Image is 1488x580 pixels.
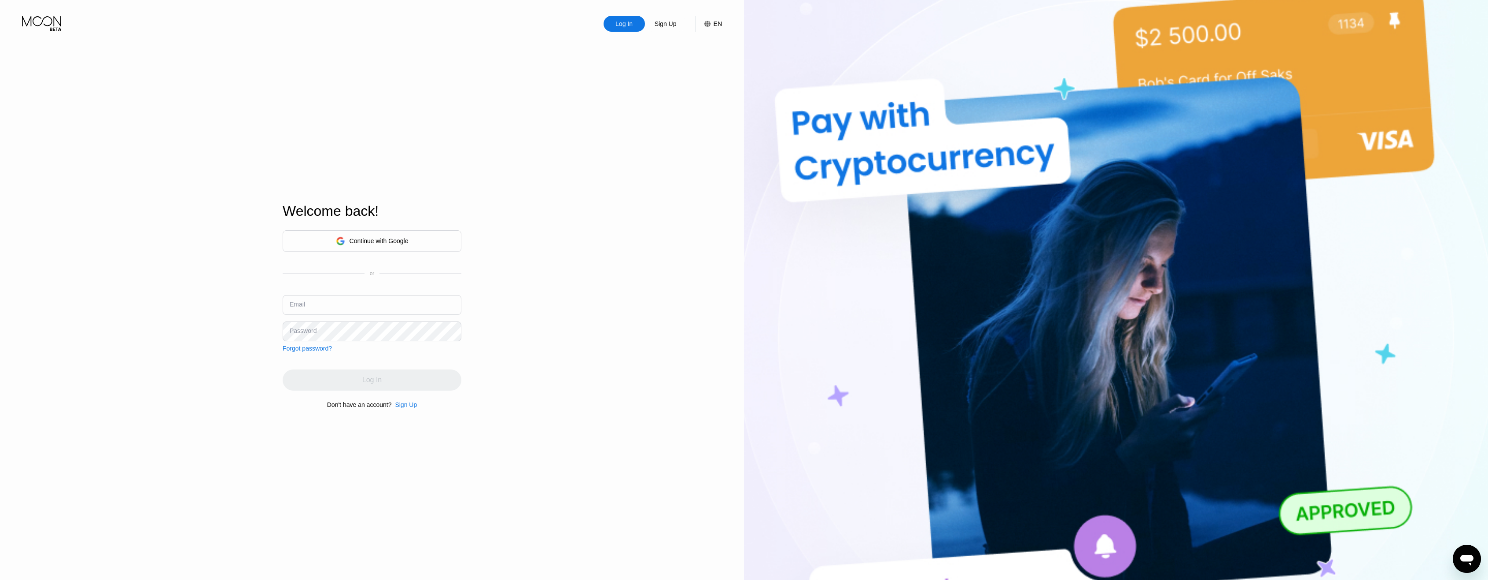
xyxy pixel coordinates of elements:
[327,401,392,408] div: Don't have an account?
[283,345,332,352] div: Forgot password?
[645,16,686,32] div: Sign Up
[615,19,634,28] div: Log In
[395,401,417,408] div: Sign Up
[1453,545,1481,573] iframe: Button to launch messaging window
[391,401,417,408] div: Sign Up
[350,237,409,244] div: Continue with Google
[714,20,722,27] div: EN
[604,16,645,32] div: Log In
[695,16,722,32] div: EN
[283,203,461,219] div: Welcome back!
[290,301,305,308] div: Email
[370,270,375,277] div: or
[290,327,317,334] div: Password
[654,19,678,28] div: Sign Up
[283,230,461,252] div: Continue with Google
